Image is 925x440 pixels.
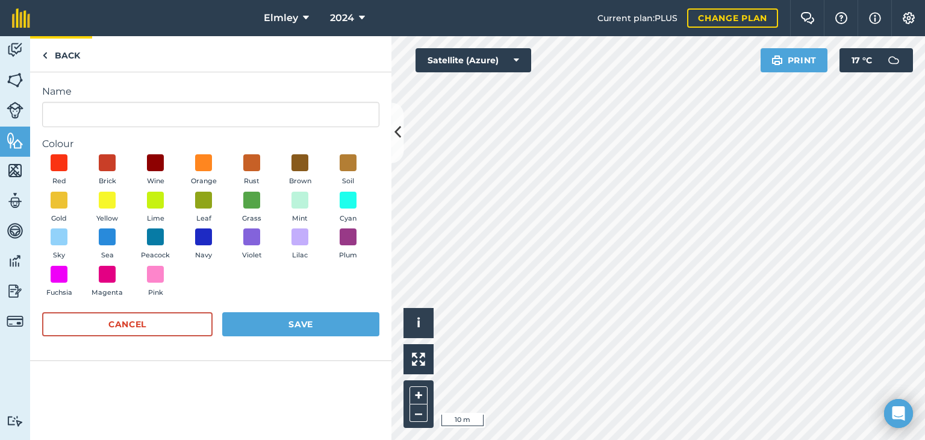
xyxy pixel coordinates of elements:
[283,192,317,224] button: Mint
[235,154,269,187] button: Rust
[687,8,778,28] a: Change plan
[187,228,220,261] button: Navy
[7,313,23,330] img: svg+xml;base64,PD94bWwgdmVyc2lvbj0iMS4wIiBlbmNvZGluZz0idXRmLTgiPz4KPCEtLSBHZW5lcmF0b3I6IEFkb2JlIE...
[235,192,269,224] button: Grass
[139,266,172,298] button: Pink
[187,154,220,187] button: Orange
[834,12,849,24] img: A question mark icon
[839,48,913,72] button: 17 °C
[96,213,118,224] span: Yellow
[882,48,906,72] img: svg+xml;base64,PD94bWwgdmVyc2lvbj0iMS4wIiBlbmNvZGluZz0idXRmLTgiPz4KPCEtLSBHZW5lcmF0b3I6IEFkb2JlIE...
[417,315,420,330] span: i
[7,192,23,210] img: svg+xml;base64,PD94bWwgdmVyc2lvbj0iMS4wIiBlbmNvZGluZz0idXRmLTgiPz4KPCEtLSBHZW5lcmF0b3I6IEFkb2JlIE...
[139,228,172,261] button: Peacock
[416,48,531,72] button: Satellite (Azure)
[53,250,65,261] span: Sky
[42,266,76,298] button: Fuchsia
[90,154,124,187] button: Brick
[92,288,123,298] span: Magenta
[330,11,354,25] span: 2024
[244,176,260,187] span: Rust
[403,308,434,338] button: i
[52,176,66,187] span: Red
[42,154,76,187] button: Red
[800,12,815,24] img: Two speech bubbles overlapping with the left bubble in the forefront
[51,213,67,224] span: Gold
[139,154,172,187] button: Wine
[7,41,23,59] img: svg+xml;base64,PD94bWwgdmVyc2lvbj0iMS4wIiBlbmNvZGluZz0idXRmLTgiPz4KPCEtLSBHZW5lcmF0b3I6IEFkb2JlIE...
[884,399,913,428] div: Open Intercom Messenger
[7,162,23,180] img: svg+xml;base64,PHN2ZyB4bWxucz0iaHR0cDovL3d3dy53My5vcmcvMjAwMC9zdmciIHdpZHRoPSI1NiIgaGVpZ2h0PSI2MC...
[222,312,379,336] button: Save
[242,250,262,261] span: Violet
[852,48,872,72] span: 17 ° C
[147,176,164,187] span: Wine
[42,137,379,151] label: Colour
[101,250,114,261] span: Sea
[283,228,317,261] button: Lilac
[7,415,23,427] img: svg+xml;base64,PD94bWwgdmVyc2lvbj0iMS4wIiBlbmNvZGluZz0idXRmLTgiPz4KPCEtLSBHZW5lcmF0b3I6IEFkb2JlIE...
[289,176,311,187] span: Brown
[7,252,23,270] img: svg+xml;base64,PD94bWwgdmVyc2lvbj0iMS4wIiBlbmNvZGluZz0idXRmLTgiPz4KPCEtLSBHZW5lcmF0b3I6IEFkb2JlIE...
[30,36,92,72] a: Back
[196,213,211,224] span: Leaf
[99,176,116,187] span: Brick
[90,266,124,298] button: Magenta
[235,228,269,261] button: Violet
[187,192,220,224] button: Leaf
[331,154,365,187] button: Soil
[761,48,828,72] button: Print
[340,213,357,224] span: Cyan
[283,154,317,187] button: Brown
[12,8,30,28] img: fieldmargin Logo
[412,353,425,366] img: Four arrows, one pointing top left, one top right, one bottom right and the last bottom left
[90,192,124,224] button: Yellow
[331,228,365,261] button: Plum
[42,228,76,261] button: Sky
[292,250,308,261] span: Lilac
[264,11,298,25] span: Elmley
[42,312,213,336] button: Cancel
[410,386,428,404] button: +
[141,250,170,261] span: Peacock
[195,250,212,261] span: Navy
[7,71,23,89] img: svg+xml;base64,PHN2ZyB4bWxucz0iaHR0cDovL3d3dy53My5vcmcvMjAwMC9zdmciIHdpZHRoPSI1NiIgaGVpZ2h0PSI2MC...
[410,404,428,422] button: –
[42,192,76,224] button: Gold
[771,53,783,68] img: svg+xml;base64,PHN2ZyB4bWxucz0iaHR0cDovL3d3dy53My5vcmcvMjAwMC9zdmciIHdpZHRoPSIxOSIgaGVpZ2h0PSIyNC...
[42,48,48,63] img: svg+xml;base64,PHN2ZyB4bWxucz0iaHR0cDovL3d3dy53My5vcmcvMjAwMC9zdmciIHdpZHRoPSI5IiBoZWlnaHQ9IjI0Ii...
[46,288,72,298] span: Fuchsia
[242,213,261,224] span: Grass
[42,84,379,99] label: Name
[331,192,365,224] button: Cyan
[7,131,23,149] img: svg+xml;base64,PHN2ZyB4bWxucz0iaHR0cDovL3d3dy53My5vcmcvMjAwMC9zdmciIHdpZHRoPSI1NiIgaGVpZ2h0PSI2MC...
[7,222,23,240] img: svg+xml;base64,PD94bWwgdmVyc2lvbj0iMS4wIiBlbmNvZGluZz0idXRmLTgiPz4KPCEtLSBHZW5lcmF0b3I6IEFkb2JlIE...
[147,213,164,224] span: Lime
[339,250,357,261] span: Plum
[902,12,916,24] img: A cog icon
[7,102,23,119] img: svg+xml;base64,PD94bWwgdmVyc2lvbj0iMS4wIiBlbmNvZGluZz0idXRmLTgiPz4KPCEtLSBHZW5lcmF0b3I6IEFkb2JlIE...
[7,282,23,300] img: svg+xml;base64,PD94bWwgdmVyc2lvbj0iMS4wIiBlbmNvZGluZz0idXRmLTgiPz4KPCEtLSBHZW5lcmF0b3I6IEFkb2JlIE...
[869,11,881,25] img: svg+xml;base64,PHN2ZyB4bWxucz0iaHR0cDovL3d3dy53My5vcmcvMjAwMC9zdmciIHdpZHRoPSIxNyIgaGVpZ2h0PSIxNy...
[342,176,354,187] span: Soil
[148,288,163,298] span: Pink
[597,11,677,25] span: Current plan : PLUS
[90,228,124,261] button: Sea
[139,192,172,224] button: Lime
[191,176,217,187] span: Orange
[292,213,308,224] span: Mint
